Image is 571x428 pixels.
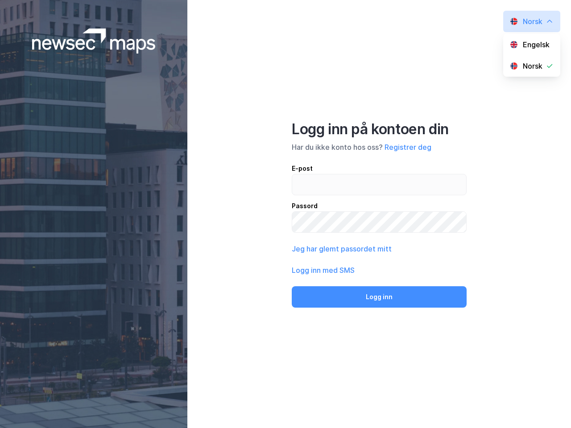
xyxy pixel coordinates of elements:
button: Registrer deg [385,142,431,152]
div: Passord [292,201,467,211]
div: Norsk [523,61,542,71]
button: Jeg har glemt passordet mitt [292,243,392,254]
div: Norsk [523,16,542,27]
div: Har du ikke konto hos oss? [292,142,467,152]
button: Logg inn [292,286,467,308]
iframe: Chat Widget [526,385,571,428]
div: E-post [292,163,467,174]
div: Engelsk [523,39,550,50]
img: logoWhite.bf58a803f64e89776f2b079ca2356427.svg [32,29,156,53]
div: Logg inn på kontoen din [292,120,467,138]
button: Logg inn med SMS [292,265,355,276]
